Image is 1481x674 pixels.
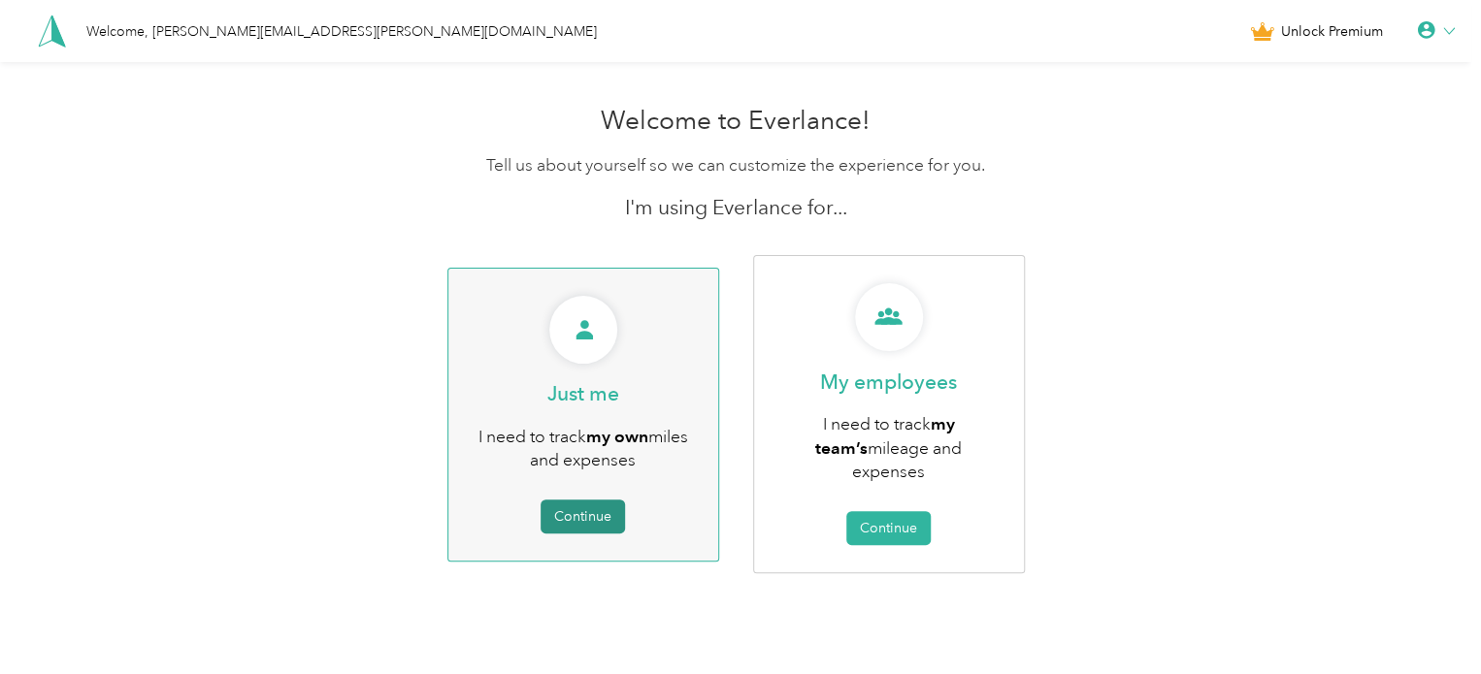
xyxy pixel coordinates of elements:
[815,413,962,482] span: I need to track mileage and expenses
[368,106,1103,137] h1: Welcome to Everlance!
[368,153,1103,177] p: Tell us about yourself so we can customize the experience for you.
[368,194,1103,221] p: I'm using Everlance for...
[815,413,955,458] b: my team’s
[1372,565,1481,674] iframe: Everlance-gr Chat Button Frame
[846,511,931,545] button: Continue
[1281,21,1383,42] span: Unlock Premium
[547,380,619,407] p: Just me
[820,369,957,396] p: My employees
[586,426,648,446] b: my own
[478,426,688,471] span: I need to track miles and expenses
[541,499,625,533] button: Continue
[86,21,597,42] div: Welcome, [PERSON_NAME][EMAIL_ADDRESS][PERSON_NAME][DOMAIN_NAME]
